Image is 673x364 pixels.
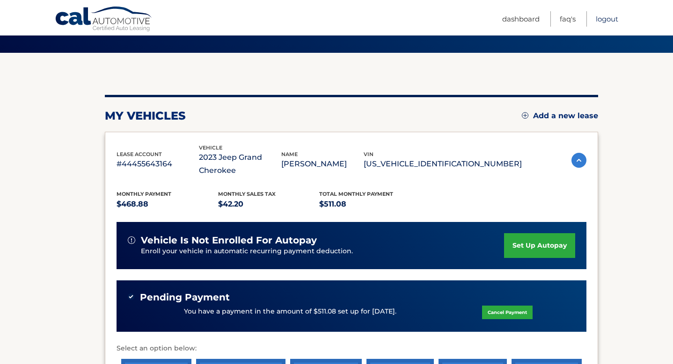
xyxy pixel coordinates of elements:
a: FAQ's [560,11,576,27]
span: vin [364,151,373,157]
p: $468.88 [117,198,218,211]
img: alert-white.svg [128,236,135,244]
span: Pending Payment [140,292,230,303]
p: Enroll your vehicle in automatic recurring payment deduction. [141,246,504,257]
a: Logout [596,11,618,27]
a: set up autopay [504,233,575,258]
span: Total Monthly Payment [319,191,393,197]
img: accordion-active.svg [571,153,586,168]
p: $511.08 [319,198,421,211]
p: [PERSON_NAME] [281,157,364,171]
span: Monthly Payment [117,191,171,197]
a: Cancel Payment [482,306,533,319]
p: Select an option below: [117,343,586,354]
p: [US_VEHICLE_IDENTIFICATION_NUMBER] [364,157,522,171]
a: Add a new lease [522,111,598,121]
span: lease account [117,151,162,157]
p: 2023 Jeep Grand Cherokee [199,151,281,177]
p: You have a payment in the amount of $511.08 set up for [DATE]. [184,307,396,317]
span: vehicle [199,144,222,151]
a: Dashboard [502,11,540,27]
span: name [281,151,298,157]
p: $42.20 [218,198,320,211]
a: Cal Automotive [55,6,153,33]
span: vehicle is not enrolled for autopay [141,235,317,246]
img: check-green.svg [128,293,134,300]
p: #44455643164 [117,157,199,171]
img: add.svg [522,112,528,119]
h2: my vehicles [105,109,186,123]
span: Monthly sales Tax [218,191,276,197]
